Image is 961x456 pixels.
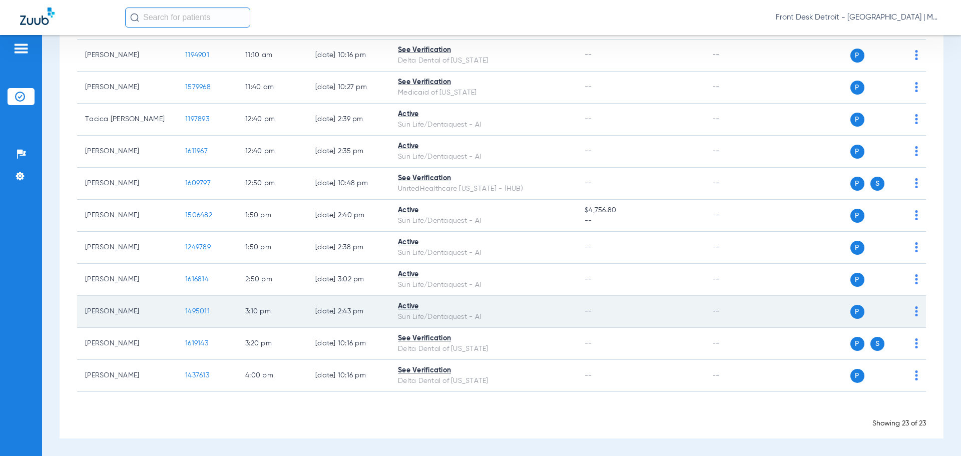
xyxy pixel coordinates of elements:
[20,8,55,25] img: Zuub Logo
[77,232,177,264] td: [PERSON_NAME]
[398,237,569,248] div: Active
[398,269,569,280] div: Active
[850,273,864,287] span: P
[915,338,918,348] img: group-dot-blue.svg
[850,81,864,95] span: P
[915,306,918,316] img: group-dot-blue.svg
[307,296,390,328] td: [DATE] 2:43 PM
[237,232,307,264] td: 1:50 PM
[77,360,177,392] td: [PERSON_NAME]
[307,328,390,360] td: [DATE] 10:16 PM
[585,180,592,187] span: --
[185,308,210,315] span: 1495011
[398,88,569,98] div: Medicaid of [US_STATE]
[911,408,961,456] iframe: Chat Widget
[704,296,772,328] td: --
[77,296,177,328] td: [PERSON_NAME]
[307,200,390,232] td: [DATE] 2:40 PM
[398,45,569,56] div: See Verification
[704,328,772,360] td: --
[585,372,592,379] span: --
[850,177,864,191] span: P
[307,136,390,168] td: [DATE] 2:35 PM
[398,56,569,66] div: Delta Dental of [US_STATE]
[237,296,307,328] td: 3:10 PM
[915,146,918,156] img: group-dot-blue.svg
[585,216,696,226] span: --
[915,178,918,188] img: group-dot-blue.svg
[704,104,772,136] td: --
[870,177,884,191] span: S
[185,340,208,347] span: 1619143
[398,301,569,312] div: Active
[237,72,307,104] td: 11:40 AM
[704,360,772,392] td: --
[398,280,569,290] div: Sun Life/Dentaquest - AI
[130,13,139,22] img: Search Icon
[398,205,569,216] div: Active
[915,114,918,124] img: group-dot-blue.svg
[185,148,208,155] span: 1611967
[704,40,772,72] td: --
[185,180,211,187] span: 1609797
[307,40,390,72] td: [DATE] 10:16 PM
[585,276,592,283] span: --
[237,328,307,360] td: 3:20 PM
[915,82,918,92] img: group-dot-blue.svg
[704,168,772,200] td: --
[704,232,772,264] td: --
[870,337,884,351] span: S
[915,274,918,284] img: group-dot-blue.svg
[237,264,307,296] td: 2:50 PM
[237,40,307,72] td: 11:10 AM
[398,173,569,184] div: See Verification
[77,200,177,232] td: [PERSON_NAME]
[307,360,390,392] td: [DATE] 10:16 PM
[398,248,569,258] div: Sun Life/Dentaquest - AI
[125,8,250,28] input: Search for patients
[850,145,864,159] span: P
[585,148,592,155] span: --
[915,370,918,380] img: group-dot-blue.svg
[398,109,569,120] div: Active
[398,141,569,152] div: Active
[850,305,864,319] span: P
[398,77,569,88] div: See Verification
[185,212,212,219] span: 1506482
[585,52,592,59] span: --
[704,200,772,232] td: --
[307,264,390,296] td: [DATE] 3:02 PM
[704,264,772,296] td: --
[872,420,926,427] span: Showing 23 of 23
[585,116,592,123] span: --
[77,264,177,296] td: [PERSON_NAME]
[585,244,592,251] span: --
[915,50,918,60] img: group-dot-blue.svg
[237,200,307,232] td: 1:50 PM
[850,49,864,63] span: P
[850,369,864,383] span: P
[398,344,569,354] div: Delta Dental of [US_STATE]
[915,210,918,220] img: group-dot-blue.svg
[398,365,569,376] div: See Verification
[704,72,772,104] td: --
[704,136,772,168] td: --
[307,168,390,200] td: [DATE] 10:48 PM
[237,104,307,136] td: 12:40 PM
[850,209,864,223] span: P
[398,216,569,226] div: Sun Life/Dentaquest - AI
[185,276,209,283] span: 1616814
[585,308,592,315] span: --
[237,136,307,168] td: 12:40 PM
[585,340,592,347] span: --
[237,360,307,392] td: 4:00 PM
[307,72,390,104] td: [DATE] 10:27 PM
[77,136,177,168] td: [PERSON_NAME]
[850,241,864,255] span: P
[398,152,569,162] div: Sun Life/Dentaquest - AI
[850,113,864,127] span: P
[585,84,592,91] span: --
[915,242,918,252] img: group-dot-blue.svg
[307,232,390,264] td: [DATE] 2:38 PM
